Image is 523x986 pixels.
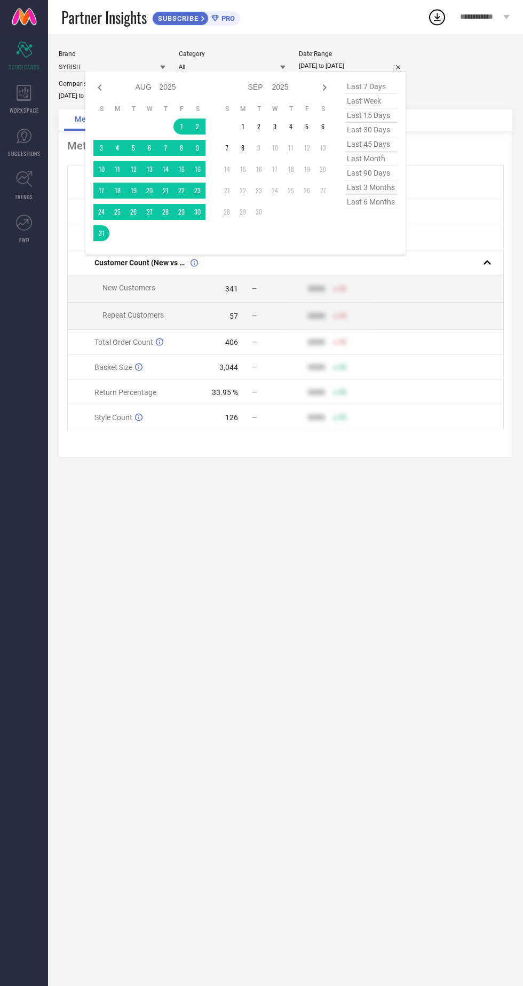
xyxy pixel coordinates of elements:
[93,105,109,113] th: Sunday
[173,119,189,135] td: Fri Aug 01 2025
[299,119,315,135] td: Fri Sep 05 2025
[157,140,173,156] td: Thu Aug 07 2025
[59,50,165,58] div: Brand
[344,166,398,180] span: last 90 days
[125,140,141,156] td: Tue Aug 05 2025
[344,137,398,152] span: last 45 days
[235,105,251,113] th: Monday
[252,389,257,396] span: —
[219,363,238,372] div: 3,044
[344,195,398,209] span: last 6 months
[308,338,325,346] div: 9999
[283,119,299,135] td: Thu Sep 04 2025
[94,413,132,422] span: Style Count
[59,80,165,88] div: Comparison Period
[344,180,398,195] span: last 3 months
[267,140,283,156] td: Wed Sep 10 2025
[219,140,235,156] td: Sun Sep 07 2025
[141,183,157,199] td: Wed Aug 20 2025
[235,183,251,199] td: Mon Sep 22 2025
[299,161,315,177] td: Fri Sep 19 2025
[157,161,173,177] td: Thu Aug 14 2025
[299,60,406,72] input: Select date range
[102,283,155,292] span: New Customers
[59,90,165,101] input: Select comparison period
[235,204,251,220] td: Mon Sep 29 2025
[339,312,346,320] span: 50
[109,204,125,220] td: Mon Aug 25 2025
[299,140,315,156] td: Fri Sep 12 2025
[308,363,325,372] div: 9999
[61,6,147,28] span: Partner Insights
[93,140,109,156] td: Sun Aug 03 2025
[235,119,251,135] td: Mon Sep 01 2025
[344,123,398,137] span: last 30 days
[267,183,283,199] td: Wed Sep 24 2025
[94,388,156,397] span: Return Percentage
[189,119,205,135] td: Sat Aug 02 2025
[173,204,189,220] td: Fri Aug 29 2025
[173,105,189,113] th: Friday
[152,9,240,26] a: SUBSCRIBEPRO
[109,140,125,156] td: Mon Aug 04 2025
[189,105,205,113] th: Saturday
[252,414,257,421] span: —
[8,149,41,157] span: SUGGESTIONS
[339,364,346,371] span: 50
[173,161,189,177] td: Fri Aug 15 2025
[109,161,125,177] td: Mon Aug 11 2025
[102,311,164,319] span: Repeat Customers
[19,236,29,244] span: FWD
[251,183,267,199] td: Tue Sep 23 2025
[283,183,299,199] td: Thu Sep 25 2025
[318,81,331,94] div: Next month
[251,140,267,156] td: Tue Sep 09 2025
[235,140,251,156] td: Mon Sep 08 2025
[141,140,157,156] td: Wed Aug 06 2025
[219,204,235,220] td: Sun Sep 28 2025
[173,140,189,156] td: Fri Aug 08 2025
[212,388,238,397] div: 33.95 %
[94,363,132,372] span: Basket Size
[93,81,106,94] div: Previous month
[141,161,157,177] td: Wed Aug 13 2025
[299,105,315,113] th: Friday
[315,140,331,156] td: Sat Sep 13 2025
[93,183,109,199] td: Sun Aug 17 2025
[179,50,286,58] div: Category
[252,285,257,293] span: —
[315,183,331,199] td: Sat Sep 27 2025
[427,7,447,27] div: Open download list
[252,364,257,371] span: —
[157,183,173,199] td: Thu Aug 21 2025
[344,152,398,166] span: last month
[189,161,205,177] td: Sat Aug 16 2025
[283,140,299,156] td: Thu Sep 11 2025
[153,14,201,22] span: SUBSCRIBE
[339,338,346,346] span: 50
[283,161,299,177] td: Thu Sep 18 2025
[251,105,267,113] th: Tuesday
[299,50,406,58] div: Date Range
[10,106,39,114] span: WORKSPACE
[67,139,504,152] div: Metrics
[308,413,325,422] div: 9999
[94,258,188,267] span: Customer Count (New vs Repeat)
[189,140,205,156] td: Sat Aug 09 2025
[141,105,157,113] th: Wednesday
[125,183,141,199] td: Tue Aug 19 2025
[75,115,104,123] span: Metrics
[267,119,283,135] td: Wed Sep 03 2025
[225,285,238,293] div: 341
[125,161,141,177] td: Tue Aug 12 2025
[267,161,283,177] td: Wed Sep 17 2025
[125,105,141,113] th: Tuesday
[93,225,109,241] td: Sun Aug 31 2025
[251,119,267,135] td: Tue Sep 02 2025
[109,183,125,199] td: Mon Aug 18 2025
[308,285,325,293] div: 9999
[339,389,346,396] span: 50
[225,413,238,422] div: 126
[299,183,315,199] td: Fri Sep 26 2025
[229,312,238,320] div: 57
